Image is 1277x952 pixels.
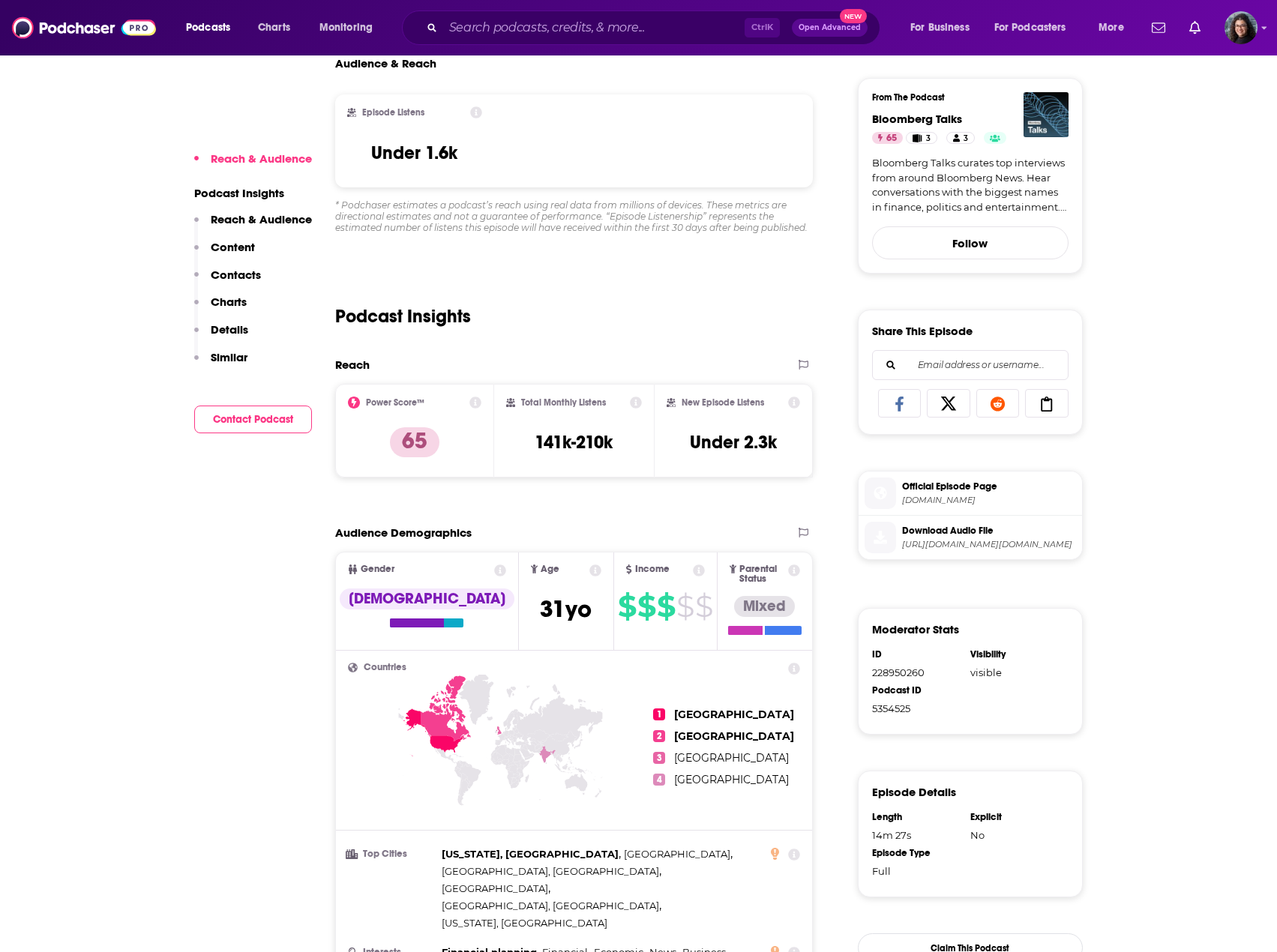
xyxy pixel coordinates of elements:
[994,17,1066,38] span: For Podcasters
[872,112,962,126] a: Bloomberg Talks
[878,389,922,418] a: Share on Facebook
[674,729,794,743] span: [GEOGRAPHIC_DATA]
[653,752,665,764] span: 3
[872,666,961,678] div: 228950260
[416,10,895,45] div: Search podcasts, credits, & more...
[970,811,1059,823] div: Explicit
[194,212,312,240] button: Reach & Audience
[442,900,659,912] span: [GEOGRAPHIC_DATA], [GEOGRAPHIC_DATA]
[211,295,247,309] p: Charts
[872,132,903,144] a: 65
[442,863,661,880] span: ,
[1024,92,1069,137] img: Bloomberg Talks
[865,522,1076,553] a: Download Audio File[URL][DOMAIN_NAME][DOMAIN_NAME]
[348,849,436,859] h3: Top Cities
[900,16,988,40] button: open menu
[635,564,670,574] span: Income
[872,702,961,714] div: 5354525
[676,594,694,618] span: $
[618,594,636,618] span: $
[674,751,789,765] span: [GEOGRAPHIC_DATA]
[540,594,592,624] span: 31 yo
[799,24,861,31] span: Open Advanced
[653,708,665,720] span: 1
[1225,11,1258,44] img: User Profile
[872,324,973,338] h3: Share This Episode
[211,268,261,282] p: Contacts
[902,495,1076,506] span: omny.fm
[443,16,745,40] input: Search podcasts, credits, & more...
[258,17,290,38] span: Charts
[535,431,613,454] h3: 141k-210k
[927,389,970,418] a: Share on X/Twitter
[194,322,248,350] button: Details
[739,564,786,584] span: Parental Status
[1088,16,1143,40] button: open menu
[885,351,1056,379] input: Email address or username...
[194,151,312,179] button: Reach & Audience
[211,350,247,364] p: Similar
[902,480,1076,493] span: Official Episode Page
[335,305,471,328] h2: Podcast Insights
[1099,17,1124,38] span: More
[985,16,1088,40] button: open menu
[886,131,897,146] span: 65
[865,477,1076,509] a: Official Episode Page[DOMAIN_NAME]
[194,268,261,295] button: Contacts
[442,848,619,860] span: [US_STATE], [GEOGRAPHIC_DATA]
[1225,11,1258,44] span: Logged in as SiobhanvanWyk
[211,322,248,337] p: Details
[674,773,789,786] span: [GEOGRAPHIC_DATA]
[682,397,764,408] h2: New Episode Listens
[872,350,1069,380] div: Search followers
[335,525,472,540] h2: Audience Demographics
[624,846,733,863] span: ,
[964,131,968,146] span: 3
[194,406,312,433] button: Contact Podcast
[541,564,559,574] span: Age
[872,156,1069,214] a: Bloomberg Talks curates top interviews from around Bloomberg News. Hear conversations with the bi...
[442,880,550,897] span: ,
[248,16,299,40] a: Charts
[340,588,514,609] div: [DEMOGRAPHIC_DATA]
[872,847,961,859] div: Episode Type
[902,524,1076,537] span: Download Audio File
[946,132,975,144] a: 3
[186,17,230,38] span: Podcasts
[872,648,961,660] div: ID
[872,622,959,636] h3: Moderator Stats
[792,19,868,37] button: Open AdvancedNew
[926,131,931,146] span: 3
[624,848,730,860] span: [GEOGRAPHIC_DATA]
[442,865,659,877] span: [GEOGRAPHIC_DATA], [GEOGRAPHIC_DATA]
[194,186,312,200] p: Podcast Insights
[194,240,255,268] button: Content
[521,397,606,408] h2: Total Monthly Listens
[1183,15,1207,40] a: Show notifications dropdown
[872,92,1057,103] h3: From The Podcast
[910,17,970,38] span: For Business
[442,882,548,894] span: [GEOGRAPHIC_DATA]
[442,917,607,929] span: [US_STATE], [GEOGRAPHIC_DATA]
[211,240,255,254] p: Content
[970,648,1059,660] div: Visibility
[872,684,961,696] div: Podcast ID
[12,13,156,42] img: Podchaser - Follow, Share and Rate Podcasts
[309,16,392,40] button: open menu
[390,427,439,457] p: 65
[902,539,1076,550] span: https://podtrac.com/pts/redirect.mp3/traffic.omny.fm/d/clips/e73c998e-6e60-432f-8610-ae210140c5b1...
[637,594,655,618] span: $
[362,107,424,118] h2: Episode Listens
[335,358,370,372] h2: Reach
[1225,11,1258,44] button: Show profile menu
[371,142,457,164] h3: Under 1.6k
[319,17,373,38] span: Monitoring
[194,350,247,378] button: Similar
[364,663,406,672] span: Countries
[366,397,424,408] h2: Power Score™
[211,212,312,226] p: Reach & Audience
[1025,389,1069,418] a: Copy Link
